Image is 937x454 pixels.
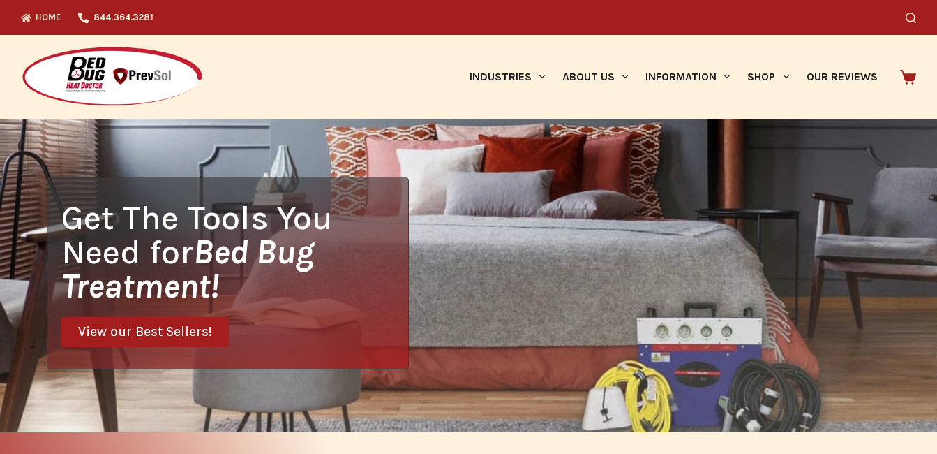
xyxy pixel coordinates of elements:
h1: Get The Tools You Need for [61,200,408,303]
i: Bed Bug Treatment! [61,232,314,306]
span: View our Best Sellers! [78,325,212,339]
a: View our Best Sellers! [61,317,229,347]
a: Information [637,35,739,119]
nav: Primary [460,35,886,119]
a: Our Reviews [797,35,886,119]
a: About Us [553,35,636,119]
button: Search [906,13,916,23]
img: Prevsol/Bed Bug Heat Doctor [21,46,204,108]
a: Industries [460,35,553,119]
a: Shop [739,35,797,119]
